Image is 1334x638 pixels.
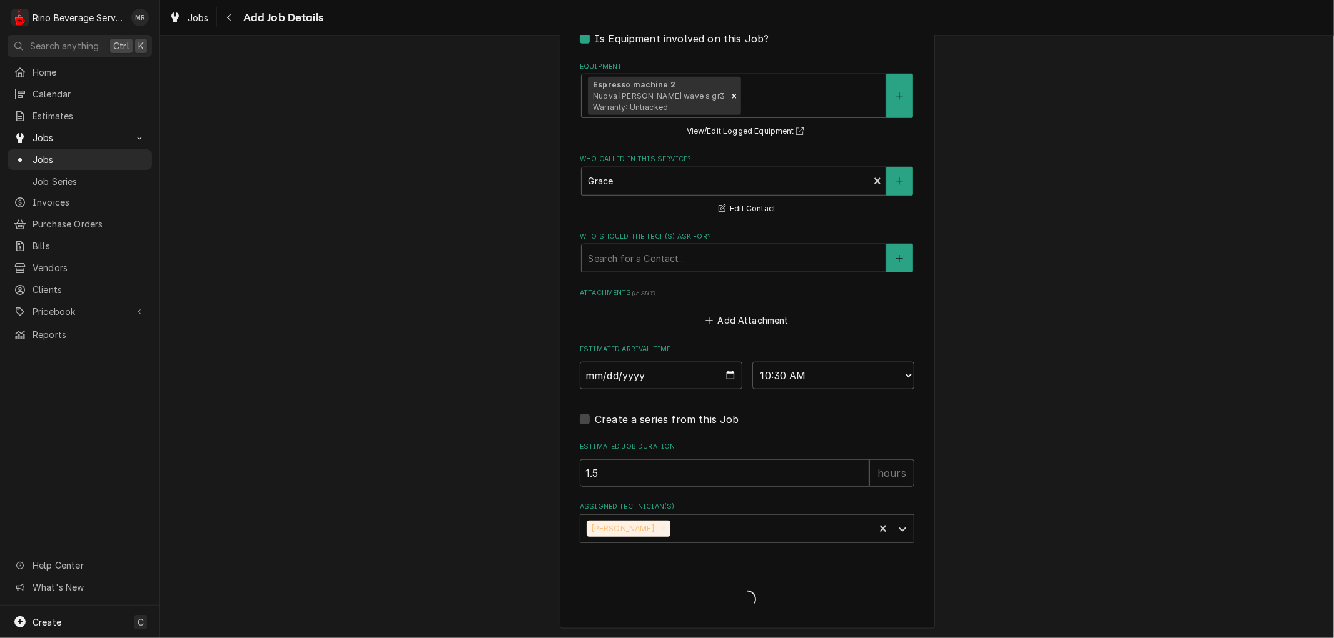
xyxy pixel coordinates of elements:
[11,9,29,26] div: Rino Beverage Service's Avatar
[113,39,129,52] span: Ctrl
[33,109,146,122] span: Estimates
[587,521,657,537] div: [PERSON_NAME]
[8,149,152,170] a: Jobs
[8,35,152,57] button: Search anythingCtrlK
[164,7,214,28] a: Jobs
[580,442,914,486] div: Estimated Job Duration
[131,9,149,26] div: MR
[8,257,152,278] a: Vendors
[595,31,769,46] label: Is Equipment involved on this Job?
[580,62,914,72] label: Equipment
[33,11,124,24] div: Rino Beverage Service
[752,362,915,389] select: Time Select
[33,261,146,274] span: Vendors
[580,288,914,298] label: Attachments
[595,412,739,427] label: Create a series from this Job
[717,201,777,217] button: Edit Contact
[886,244,912,272] button: Create New Contact
[33,328,146,341] span: Reports
[8,577,152,597] a: Go to What's New
[33,239,146,252] span: Bills
[188,11,209,24] span: Jobs
[580,154,914,164] label: Who called in this service?
[138,616,144,629] span: C
[33,283,146,296] span: Clients
[33,131,127,144] span: Jobs
[886,167,912,196] button: Create New Contact
[580,62,914,139] div: Equipment
[580,154,914,216] div: Who called in this service?
[8,171,152,192] a: Job Series
[580,344,914,354] label: Estimated Arrival Time
[704,312,791,329] button: Add Attachment
[33,153,146,166] span: Jobs
[33,559,144,572] span: Help Center
[8,127,152,148] a: Go to Jobs
[580,502,914,512] label: Assigned Technician(s)
[580,232,914,242] label: Who should the tech(s) ask for?
[580,232,914,272] div: Who should the tech(s) ask for?
[8,106,152,126] a: Estimates
[657,521,670,537] div: Remove Damon Rinehart
[580,344,914,389] div: Estimated Arrival Time
[8,236,152,256] a: Bills
[8,62,152,82] a: Home
[580,288,914,329] div: Attachments
[8,84,152,104] a: Calendar
[33,175,146,188] span: Job Series
[131,9,149,26] div: Melissa Rinehart's Avatar
[580,587,914,613] span: Loading...
[8,301,152,322] a: Go to Pricebook
[869,459,914,487] div: hours
[593,80,675,89] strong: Espresso machine 2
[896,92,903,101] svg: Create New Equipment
[8,192,152,212] a: Invoices
[8,555,152,576] a: Go to Help Center
[30,39,99,52] span: Search anything
[33,87,146,101] span: Calendar
[580,502,914,542] div: Assigned Technician(s)
[896,254,903,263] svg: Create New Contact
[580,362,742,389] input: Date
[886,74,912,118] button: Create New Equipment
[8,279,152,300] a: Clients
[33,617,61,627] span: Create
[593,91,725,112] span: Nuova [PERSON_NAME] wave s gr3 Warranty: Untracked
[896,177,903,186] svg: Create New Contact
[632,289,655,296] span: ( if any )
[33,217,146,231] span: Purchase Orders
[8,324,152,345] a: Reports
[33,305,127,318] span: Pricebook
[33,581,144,594] span: What's New
[8,214,152,234] a: Purchase Orders
[727,77,741,116] div: Remove [object Object]
[33,196,146,209] span: Invoices
[138,39,144,52] span: K
[685,124,810,139] button: View/Edit Logged Equipment
[33,66,146,79] span: Home
[240,9,323,26] span: Add Job Details
[580,442,914,452] label: Estimated Job Duration
[11,9,29,26] div: R
[220,7,240,27] button: Navigate back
